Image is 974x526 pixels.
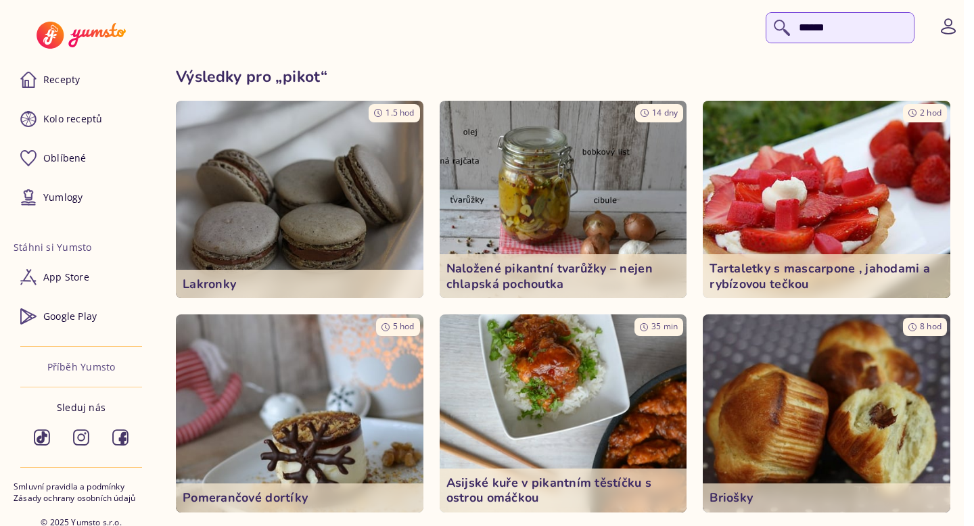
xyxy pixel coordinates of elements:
span: 8 hod [920,320,942,332]
a: App Store [14,261,149,293]
p: Briošky [710,490,944,506]
p: Google Play [43,310,97,323]
p: Pomerančové dortíky [183,490,417,506]
a: Kolo receptů [14,103,149,135]
a: Yumlogy [14,181,149,214]
a: Příběh Yumsto [47,360,116,374]
a: undefined35 minAsijské kuře v pikantním těstíčku s ostrou omáčkou [440,314,687,512]
p: Oblíbené [43,151,87,165]
p: Naložené pikantní tvarůžky – nejen chlapská pochoutka [446,261,680,291]
img: undefined [440,101,687,299]
span: 1.5 hod [386,107,414,118]
a: Recepty [14,64,149,96]
h1: Výsledky pro „ pikot “ [176,68,950,87]
a: Oblíbené [14,142,149,174]
li: Stáhni si Yumsto [14,241,149,254]
a: Zásady ochrany osobních údajů [14,493,149,504]
p: Kolo receptů [43,112,103,126]
p: Asijské kuře v pikantním těstíčku s ostrou omáčkou [446,475,680,506]
a: undefined14 dnyNaložené pikantní tvarůžky – nejen chlapská pochoutka [440,101,687,299]
a: undefined1.5 hodLakronky [176,101,423,299]
a: undefined8 hodBriošky [703,314,950,512]
span: 2 hod [920,107,942,118]
a: undefined2 hodTartaletky s mascarpone , jahodami a rybízovou tečkou [703,101,950,299]
a: Google Play [14,300,149,333]
img: undefined [440,314,687,512]
img: undefined [703,314,950,512]
a: undefined5 hodPomerančové dortíky [176,314,423,512]
span: 5 hod [393,320,415,332]
p: Yumlogy [43,191,83,204]
p: App Store [43,270,89,284]
img: undefined [176,314,423,512]
p: Recepty [43,73,80,87]
p: Lakronky [183,277,417,292]
p: Sleduj nás [57,401,106,414]
a: Smluvní pravidla a podmínky [14,481,149,493]
img: Yumsto logo [37,22,125,49]
span: 14 dny [652,107,678,118]
img: undefined [703,101,950,299]
p: Tartaletky s mascarpone , jahodami a rybízovou tečkou [710,261,944,291]
img: undefined [176,101,423,299]
span: 35 min [651,320,678,332]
